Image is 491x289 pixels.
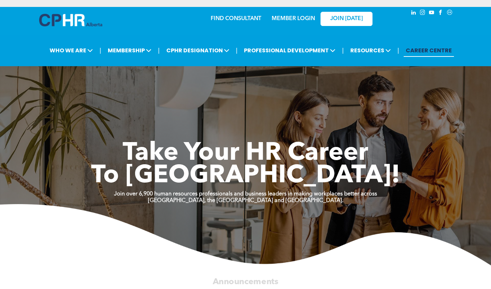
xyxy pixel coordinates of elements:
[342,43,344,58] li: |
[211,16,261,21] a: FIND CONSULTANT
[39,14,102,26] img: A blue and white logo for cp alberta
[242,44,337,57] span: PROFESSIONAL DEVELOPMENT
[410,9,418,18] a: linkedin
[148,198,343,203] strong: [GEOGRAPHIC_DATA], the [GEOGRAPHIC_DATA] and [GEOGRAPHIC_DATA].
[428,9,436,18] a: youtube
[330,16,363,22] span: JOIN [DATE]
[272,16,315,21] a: MEMBER LOGIN
[123,141,368,166] span: Take Your HR Career
[404,44,454,57] a: CAREER CENTRE
[164,44,231,57] span: CPHR DESIGNATION
[397,43,399,58] li: |
[114,191,377,197] strong: Join over 6,900 human resources professionals and business leaders in making workplaces better ac...
[106,44,154,57] span: MEMBERSHIP
[321,12,372,26] a: JOIN [DATE]
[348,44,393,57] span: RESOURCES
[91,164,400,189] span: To [GEOGRAPHIC_DATA]!
[99,43,101,58] li: |
[236,43,238,58] li: |
[47,44,95,57] span: WHO WE ARE
[437,9,445,18] a: facebook
[446,9,454,18] a: Social network
[158,43,160,58] li: |
[213,278,279,286] span: Announcements
[419,9,427,18] a: instagram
